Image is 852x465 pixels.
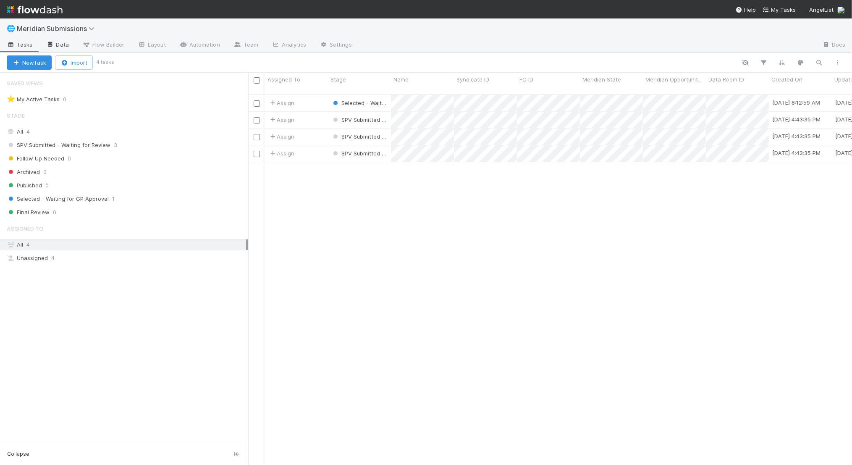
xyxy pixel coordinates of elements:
span: Data Room ID [708,75,744,84]
span: Saved Views [7,75,43,92]
span: 0 [45,180,49,191]
div: [DATE] 4:43:35 PM [772,132,821,140]
span: Assigned To [267,75,300,84]
span: Final Review [7,207,50,218]
div: All [7,239,246,250]
a: My Tasks [763,5,796,14]
span: SPV Submitted - Waiting for Review [7,140,110,150]
span: 0 [43,167,47,177]
span: SPV Submitted - Waiting for Review [331,150,435,157]
span: My Tasks [763,6,796,13]
input: Toggle All Rows Selected [254,77,260,84]
span: Assign [268,99,294,107]
span: 3 [114,140,117,150]
span: Selected - Waiting for GP Approval [331,100,433,106]
img: avatar_f32b584b-9fa7-42e4-bca2-ac5b6bf32423.png [837,6,845,14]
span: FC ID [519,75,533,84]
span: Follow Up Needed [7,153,64,164]
span: Assign [268,132,294,141]
a: Settings [313,39,359,52]
small: 4 tasks [96,58,114,66]
div: SPV Submitted - Waiting for Review [331,116,387,124]
button: Import [55,55,93,70]
img: logo-inverted-e16ddd16eac7371096b0.svg [7,3,63,17]
span: Flow Builder [82,40,124,49]
span: 4 [26,126,30,137]
div: [DATE] 4:43:35 PM [772,149,821,157]
span: Meridian State [582,75,621,84]
div: SPV Submitted - Waiting for Review [331,149,387,158]
span: Selected - Waiting for GP Approval [7,194,109,204]
span: 0 [63,94,75,105]
input: Toggle Row Selected [254,151,260,157]
div: Help [736,5,756,14]
div: Unassigned [7,253,246,263]
span: Archived [7,167,40,177]
a: Data [39,39,76,52]
span: Meridian Opportunity ID [645,75,704,84]
div: SPV Submitted - Waiting for Review [331,132,387,141]
a: Layout [131,39,173,52]
div: All [7,126,246,137]
span: ⭐ [7,95,15,102]
input: Toggle Row Selected [254,134,260,140]
span: Stage [330,75,346,84]
span: Published [7,180,42,191]
a: Team [227,39,265,52]
span: Meridian Submissions [17,24,99,33]
span: Assign [268,149,294,158]
span: Collapse [7,450,29,458]
span: 4 [51,253,55,263]
span: Assign [268,116,294,124]
span: Tasks [7,40,33,49]
span: 🌐 [7,25,15,32]
a: Flow Builder [76,39,131,52]
span: 0 [53,207,56,218]
input: Toggle Row Selected [254,100,260,107]
span: 0 [68,153,71,164]
a: Analytics [265,39,313,52]
div: [DATE] 8:12:59 AM [772,98,820,107]
span: SPV Submitted - Waiting for Review [331,116,435,123]
span: Assigned To [7,220,43,237]
input: Toggle Row Selected [254,117,260,123]
div: My Active Tasks [7,94,60,105]
span: AngelList [809,6,834,13]
a: Docs [815,39,852,52]
span: SPV Submitted - Waiting for Review [331,133,435,140]
span: Created On [771,75,802,84]
div: [DATE] 4:43:35 PM [772,115,821,123]
span: 1 [112,194,115,204]
button: NewTask [7,55,52,70]
div: Selected - Waiting for GP Approval [331,99,387,107]
span: Syndicate ID [456,75,489,84]
span: 4 [26,241,30,248]
a: Automation [173,39,227,52]
span: Name [393,75,409,84]
span: Stage [7,107,25,124]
